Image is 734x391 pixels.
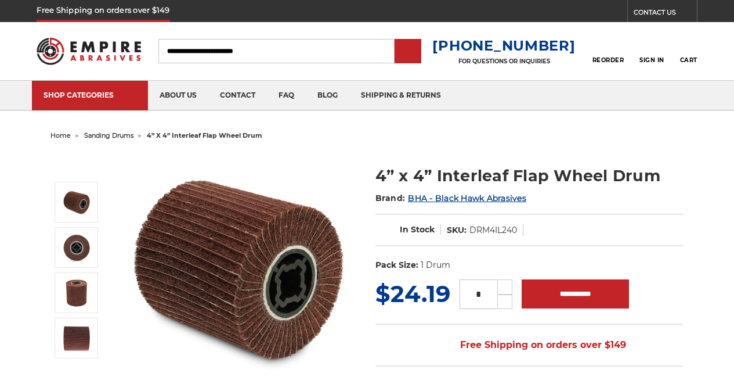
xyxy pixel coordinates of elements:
[408,193,526,203] a: BHA - Black Hawk Abrasives
[432,58,575,65] p: FOR QUESTIONS OR INQUIRIES
[148,81,208,110] a: about us
[147,131,262,139] span: 4” x 4” interleaf flap wheel drum
[400,224,435,235] span: In Stock
[592,38,624,63] a: Reorder
[421,259,450,271] dd: 1 Drum
[50,131,71,139] a: home
[375,164,684,187] h1: 4” x 4” Interleaf Flap Wheel Drum
[123,152,355,385] img: 4 inch interleaf flap wheel drum
[592,56,624,64] span: Reorder
[634,6,697,22] a: CONTACT US
[447,224,467,236] dt: SKU:
[680,38,697,64] a: Cart
[639,56,664,64] span: Sign In
[44,91,136,99] div: SHOP CATEGORIES
[63,361,91,386] button: Next
[63,157,91,182] button: Previous
[62,233,91,262] img: 4 inch interleaf flap wheel quad key arbor
[375,259,418,271] dt: Pack Size:
[62,324,91,353] img: 4” x 4” Interleaf Flap Wheel Drum
[62,278,91,307] img: 4 inch flap wheel surface conditioning combo
[208,81,267,110] a: contact
[680,56,697,64] span: Cart
[375,193,406,203] span: Brand:
[432,37,575,54] a: [PHONE_NUMBER]
[349,81,453,110] a: shipping & returns
[375,279,450,308] span: $24.19
[62,188,91,217] img: 4 inch interleaf flap wheel drum
[432,333,626,357] span: Free Shipping on orders over $149
[37,31,140,71] img: Empire Abrasives
[396,40,420,63] input: Submit
[267,81,306,110] a: faq
[306,81,349,110] a: blog
[84,131,133,139] a: sanding drums
[469,224,517,236] dd: DRM4IL240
